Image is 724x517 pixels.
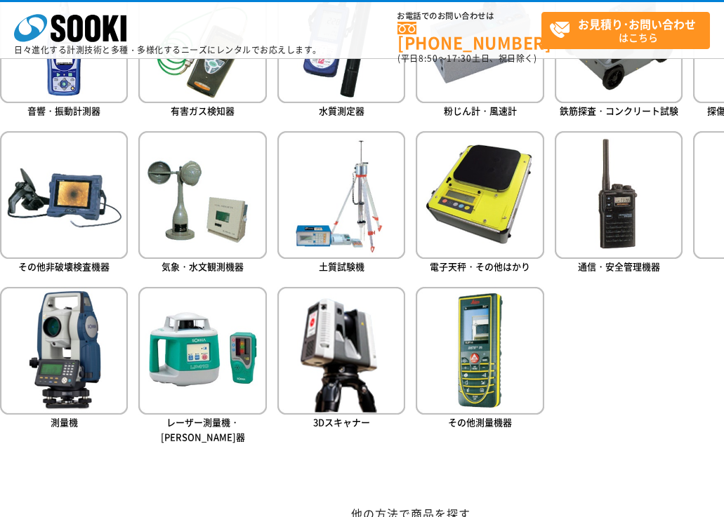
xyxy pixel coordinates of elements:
span: 通信・安全管理機器 [578,260,660,273]
a: 土質試験機 [277,131,405,276]
span: 土質試験機 [319,260,364,273]
a: 通信・安全管理機器 [555,131,683,276]
span: その他測量機器 [448,415,512,429]
span: 電子天秤・その他はかり [430,260,530,273]
a: 気象・水文観測機器 [138,131,266,276]
span: その他非破壊検査機器 [18,260,110,273]
img: その他測量機器 [416,287,544,415]
span: 有害ガス検知器 [171,104,235,117]
img: 気象・水文観測機器 [138,131,266,259]
span: お電話でのお問い合わせは [397,12,541,20]
span: 17:30 [447,52,472,65]
a: 3Dスキャナー [277,287,405,432]
a: その他測量機器 [416,287,544,432]
strong: お見積り･お問い合わせ [578,15,696,32]
span: レーザー測量機・[PERSON_NAME]器 [161,415,245,443]
a: 電子天秤・その他はかり [416,131,544,276]
span: 粉じん計・風速計 [444,104,517,117]
span: (平日 ～ 土日、祝日除く) [397,52,537,65]
img: 電子天秤・その他はかり [416,131,544,259]
p: 日々進化する計測技術と多種・多様化するニーズにレンタルでお応えします。 [14,46,322,54]
img: 3Dスキャナー [277,287,405,415]
span: 水質測定器 [319,104,364,117]
span: 測量機 [51,415,78,429]
img: 土質試験機 [277,131,405,259]
span: 鉄筋探査・コンクリート試験 [560,104,678,117]
a: お見積り･お問い合わせはこちら [541,12,710,49]
img: レーザー測量機・墨出器 [138,287,266,415]
img: 通信・安全管理機器 [555,131,683,259]
span: 音響・振動計測器 [27,104,100,117]
span: はこちら [549,13,709,48]
span: 8:50 [419,52,438,65]
span: 3Dスキャナー [313,415,370,429]
a: レーザー測量機・[PERSON_NAME]器 [138,287,266,447]
a: [PHONE_NUMBER] [397,22,541,51]
span: 気象・水文観測機器 [162,260,244,273]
